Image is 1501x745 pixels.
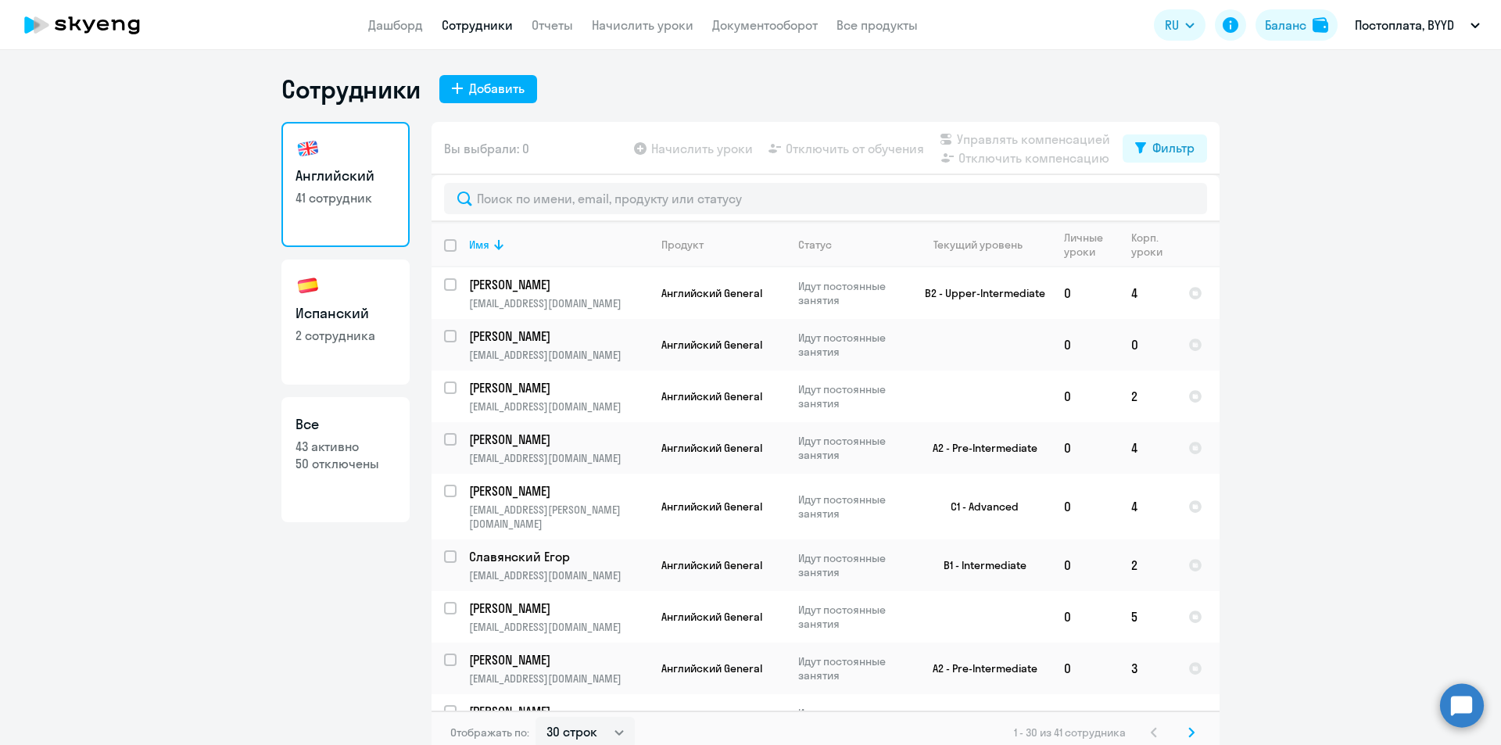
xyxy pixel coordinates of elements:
td: 4 [1119,474,1176,539]
td: 0 [1051,591,1119,643]
span: Отображать по: [450,725,529,740]
a: Английский41 сотрудник [281,122,410,247]
a: Испанский2 сотрудника [281,260,410,385]
td: 2 [1119,539,1176,591]
p: [PERSON_NAME] [469,379,646,396]
a: Дашборд [368,17,423,33]
span: Английский General [661,389,762,403]
div: Корп. уроки [1131,231,1175,259]
p: Идут постоянные занятия [798,279,905,307]
p: [EMAIL_ADDRESS][DOMAIN_NAME] [469,296,648,310]
a: [PERSON_NAME] [469,600,648,617]
td: 0 [1119,319,1176,371]
h1: Сотрудники [281,73,421,105]
td: 4 [1119,267,1176,319]
span: Английский General [661,661,762,675]
p: Идут постоянные занятия [798,331,905,359]
div: Имя [469,238,489,252]
p: [EMAIL_ADDRESS][DOMAIN_NAME] [469,672,648,686]
p: Идут постоянные занятия [798,434,905,462]
p: 43 активно [296,438,396,455]
p: Идут постоянные занятия [798,706,905,734]
p: [EMAIL_ADDRESS][DOMAIN_NAME] [469,451,648,465]
td: 0 [1051,267,1119,319]
p: [EMAIL_ADDRESS][DOMAIN_NAME] [469,348,648,362]
span: Английский General [661,500,762,514]
div: Статус [798,238,832,252]
p: Идут постоянные занятия [798,551,905,579]
td: 4 [1119,422,1176,474]
p: [EMAIL_ADDRESS][DOMAIN_NAME] [469,620,648,634]
td: 2 [1119,371,1176,422]
a: Документооборот [712,17,818,33]
p: [EMAIL_ADDRESS][DOMAIN_NAME] [469,399,648,414]
p: Идут постоянные занятия [798,492,905,521]
a: Сотрудники [442,17,513,33]
p: Постоплата, BYYD [1355,16,1454,34]
a: [PERSON_NAME] [469,328,648,345]
div: Имя [469,238,648,252]
span: Английский General [661,441,762,455]
img: balance [1313,17,1328,33]
a: [PERSON_NAME] [469,703,648,720]
a: [PERSON_NAME] [469,651,648,668]
div: Продукт [661,238,704,252]
p: Славянский Егор [469,548,646,565]
img: english [296,136,321,161]
p: Идут постоянные занятия [798,603,905,631]
span: Английский General [661,286,762,300]
p: [EMAIL_ADDRESS][DOMAIN_NAME] [469,568,648,582]
button: RU [1154,9,1205,41]
td: 0 [1051,319,1119,371]
p: Идут постоянные занятия [798,654,905,682]
p: 2 сотрудника [296,327,396,344]
button: Фильтр [1123,134,1207,163]
a: [PERSON_NAME] [469,431,648,448]
h3: Все [296,414,396,435]
input: Поиск по имени, email, продукту или статусу [444,183,1207,214]
p: [PERSON_NAME] [469,651,646,668]
a: Все продукты [836,17,918,33]
td: 0 [1051,371,1119,422]
td: C1 - Advanced [906,474,1051,539]
a: Все43 активно50 отключены [281,397,410,522]
p: Идут постоянные занятия [798,382,905,410]
p: [PERSON_NAME] [469,600,646,617]
div: Баланс [1265,16,1306,34]
a: [PERSON_NAME] [469,482,648,500]
td: 5 [1119,591,1176,643]
button: Балансbalance [1256,9,1338,41]
td: 0 [1051,422,1119,474]
img: spanish [296,274,321,299]
a: Начислить уроки [592,17,693,33]
div: Текущий уровень [933,238,1023,252]
td: 3 [1119,643,1176,694]
p: [EMAIL_ADDRESS][PERSON_NAME][DOMAIN_NAME] [469,503,648,531]
div: Фильтр [1152,138,1195,157]
p: [PERSON_NAME] [469,482,646,500]
p: 41 сотрудник [296,189,396,206]
td: 0 [1051,474,1119,539]
span: RU [1165,16,1179,34]
span: Вы выбрали: 0 [444,139,529,158]
td: B2 - Upper-Intermediate [906,267,1051,319]
div: Текущий уровень [919,238,1051,252]
span: Английский General [661,338,762,352]
p: [PERSON_NAME] [469,431,646,448]
button: Добавить [439,75,537,103]
a: [PERSON_NAME] [469,276,648,293]
div: Личные уроки [1064,231,1118,259]
td: B1 - Intermediate [906,539,1051,591]
a: [PERSON_NAME] [469,379,648,396]
span: Английский General [661,610,762,624]
td: 0 [1051,539,1119,591]
td: 0 [1051,643,1119,694]
a: Отчеты [532,17,573,33]
button: Постоплата, BYYD [1347,6,1488,44]
p: [PERSON_NAME] [469,276,646,293]
td: A2 - Pre-Intermediate [906,422,1051,474]
h3: Испанский [296,303,396,324]
a: Славянский Егор [469,548,648,565]
div: Добавить [469,79,525,98]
